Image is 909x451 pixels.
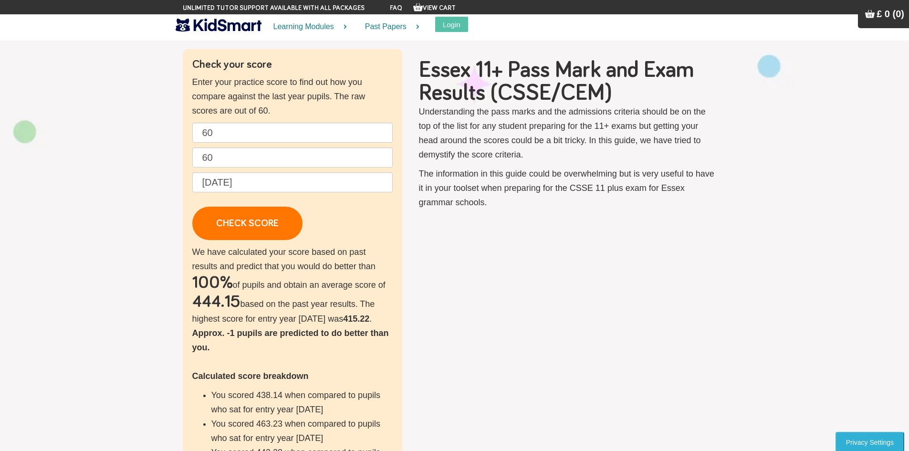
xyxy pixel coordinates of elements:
span: £ 0 (0) [877,9,904,19]
button: Login [435,17,468,32]
p: Understanding the pass marks and the admissions criteria should be on the top of the list for any... [419,105,717,162]
a: Learning Modules [261,14,353,40]
input: English raw score [192,123,393,143]
img: Your items in the shopping basket [413,2,423,12]
b: 415.22 [343,314,369,324]
li: You scored 463.23 when compared to pupils who sat for entry year [DATE] [211,417,393,445]
h1: Essex 11+ Pass Mark and Exam Results (CSSE/CEM) [419,59,717,105]
span: Unlimited tutor support available with all packages [183,3,365,13]
p: Enter your practice score to find out how you compare against the last year pupils. The raw score... [192,75,393,118]
p: The information in this guide could be overwhelming but is very useful to have it in your toolset... [419,167,717,210]
h4: Check your score [192,59,393,70]
img: Your items in the shopping basket [865,9,875,19]
li: You scored 438.14 when compared to pupils who sat for entry year [DATE] [211,388,393,417]
a: CHECK SCORE [192,207,303,240]
a: View Cart [413,5,456,11]
a: FAQ [390,5,402,11]
b: Calculated score breakdown [192,371,309,381]
input: Date of birth (d/m/y) e.g. 27/12/2007 [192,172,393,192]
img: KidSmart logo [176,17,261,33]
h2: 444.15 [192,293,240,312]
b: Approx. -1 pupils are predicted to do better than you. [192,328,389,352]
a: Past Papers [353,14,426,40]
h2: 100% [192,273,233,293]
input: Maths raw score [192,147,393,168]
